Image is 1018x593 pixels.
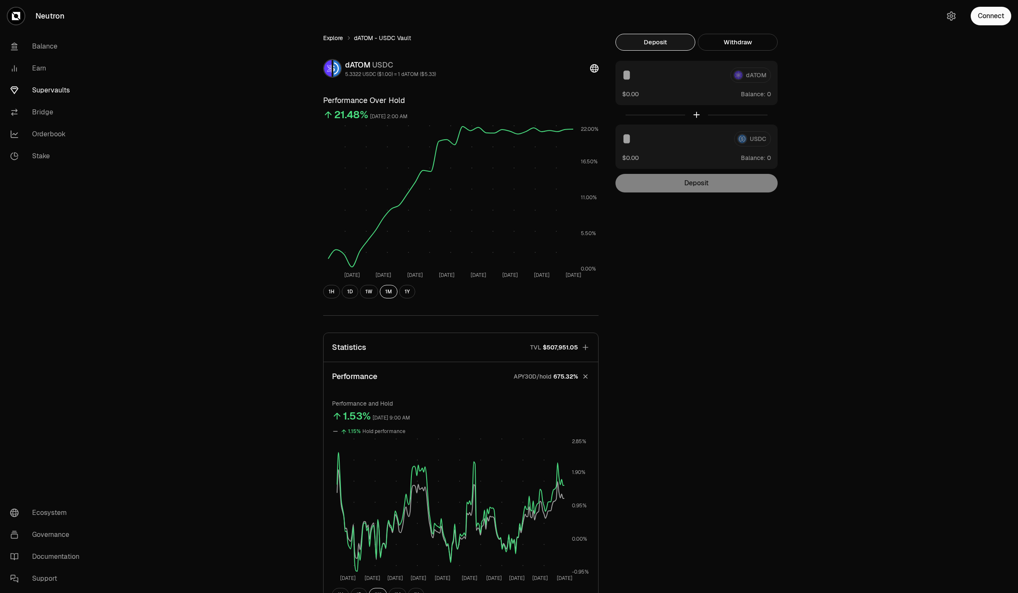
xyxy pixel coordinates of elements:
a: Earn [3,57,91,79]
button: StatisticsTVL$507,951.05 [324,333,598,362]
tspan: [DATE] [462,575,477,582]
tspan: -0.95% [572,569,589,575]
tspan: [DATE] [435,575,450,582]
button: 1Y [399,285,415,298]
button: $0.00 [622,153,639,162]
div: 21.48% [334,108,368,122]
img: USDC Logo [333,60,341,77]
tspan: [DATE] [486,575,502,582]
h3: Performance Over Hold [323,95,599,106]
div: dATOM [345,59,436,71]
button: PerformanceAPY30D/hold675.32% [324,362,598,391]
tspan: 5.50% [581,230,596,237]
tspan: [DATE] [411,575,426,582]
span: dATOM - USDC Vault [354,34,411,42]
p: Performance and Hold [332,399,590,408]
button: $0.00 [622,89,639,98]
button: Deposit [615,34,695,51]
a: Orderbook [3,123,91,145]
tspan: [DATE] [439,272,455,279]
span: 675.32% [553,372,578,381]
span: Balance: [741,90,765,98]
tspan: [DATE] [534,272,550,279]
button: 1W [360,285,378,298]
button: 1M [380,285,397,298]
a: Explore [323,34,343,42]
a: Governance [3,524,91,546]
tspan: [DATE] [340,575,356,582]
tspan: [DATE] [566,272,581,279]
tspan: 0.95% [572,502,587,509]
tspan: [DATE] [344,272,360,279]
span: USDC [372,60,393,70]
tspan: 11.00% [581,194,597,201]
tspan: [DATE] [376,272,391,279]
a: Bridge [3,101,91,123]
tspan: [DATE] [407,272,423,279]
tspan: [DATE] [502,272,518,279]
tspan: [DATE] [471,272,486,279]
p: TVL [530,343,541,352]
nav: breadcrumb [323,34,599,42]
div: Hold performance [362,427,406,436]
tspan: [DATE] [532,575,548,582]
p: Statistics [332,341,366,353]
a: Support [3,568,91,590]
div: 1.53% [343,409,371,423]
tspan: 1.90% [572,469,585,476]
img: dATOM Logo [324,60,332,77]
p: Performance [332,371,377,382]
tspan: [DATE] [557,575,572,582]
tspan: [DATE] [387,575,403,582]
tspan: 0.00% [572,536,587,542]
button: Connect [971,7,1011,25]
div: 1.15% [348,427,361,436]
a: Stake [3,145,91,167]
span: $507,951.05 [543,343,578,352]
div: [DATE] 9:00 AM [373,413,410,423]
button: 1D [342,285,358,298]
a: Documentation [3,546,91,568]
button: Withdraw [698,34,778,51]
tspan: [DATE] [509,575,525,582]
div: 5.3322 USDC ($1.00) = 1 dATOM ($5.33) [345,71,436,78]
button: 1H [323,285,340,298]
tspan: 0.00% [581,265,596,272]
p: APY30D/hold [514,372,552,381]
tspan: 2.85% [572,438,586,445]
a: Balance [3,35,91,57]
a: Ecosystem [3,502,91,524]
a: Supervaults [3,79,91,101]
tspan: 22.00% [581,126,599,133]
div: [DATE] 2:00 AM [370,112,408,122]
tspan: 16.50% [581,158,598,165]
tspan: [DATE] [365,575,380,582]
span: Balance: [741,154,765,162]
